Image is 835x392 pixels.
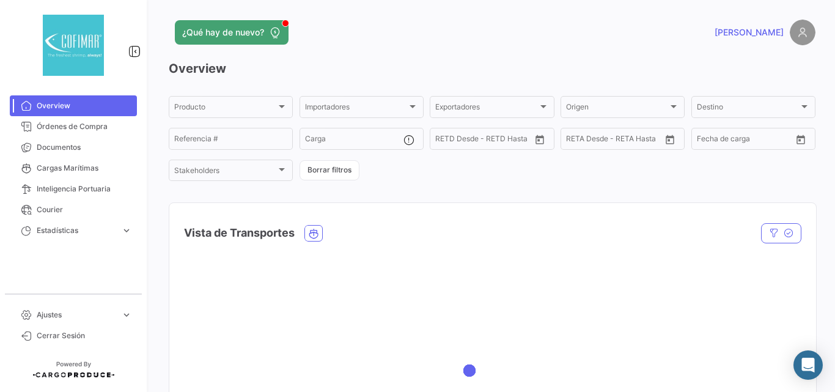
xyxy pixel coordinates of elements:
[715,26,784,39] span: [PERSON_NAME]
[792,130,810,149] button: Open calendar
[184,224,295,242] h4: Vista de Transportes
[37,225,116,236] span: Estadísticas
[305,105,407,113] span: Importadores
[566,136,588,145] input: Desde
[597,136,642,145] input: Hasta
[37,100,132,111] span: Overview
[10,116,137,137] a: Órdenes de Compra
[697,105,799,113] span: Destino
[43,15,104,76] img: dddaabaa-7948-40ed-83b9-87789787af52.jpeg
[793,350,823,380] div: Abrir Intercom Messenger
[37,163,132,174] span: Cargas Marítimas
[300,160,359,180] button: Borrar filtros
[169,60,815,77] h3: Overview
[174,168,276,177] span: Stakeholders
[175,20,289,45] button: ¿Qué hay de nuevo?
[121,309,132,320] span: expand_more
[435,136,457,145] input: Desde
[121,225,132,236] span: expand_more
[10,158,137,179] a: Cargas Marítimas
[435,105,537,113] span: Exportadores
[727,136,773,145] input: Hasta
[566,105,668,113] span: Origen
[790,20,815,45] img: placeholder-user.png
[10,179,137,199] a: Inteligencia Portuaria
[531,130,549,149] button: Open calendar
[37,204,132,215] span: Courier
[697,136,719,145] input: Desde
[661,130,679,149] button: Open calendar
[466,136,511,145] input: Hasta
[37,121,132,132] span: Órdenes de Compra
[10,199,137,220] a: Courier
[37,183,132,194] span: Inteligencia Portuaria
[37,309,116,320] span: Ajustes
[174,105,276,113] span: Producto
[10,95,137,116] a: Overview
[10,137,137,158] a: Documentos
[37,330,132,341] span: Cerrar Sesión
[305,226,322,241] button: Ocean
[182,26,264,39] span: ¿Qué hay de nuevo?
[37,142,132,153] span: Documentos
